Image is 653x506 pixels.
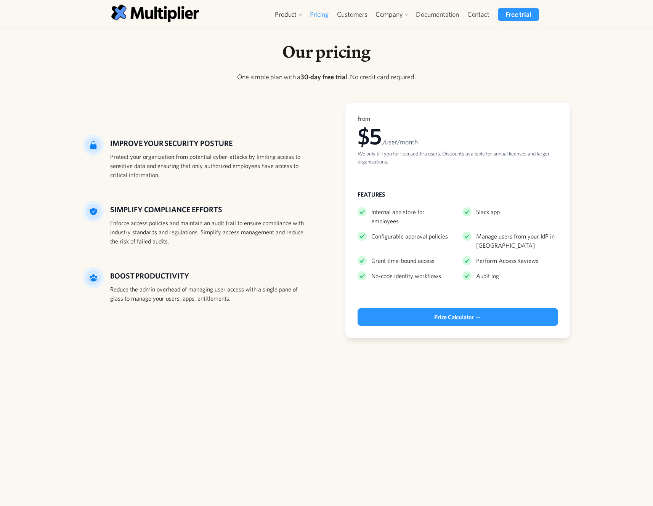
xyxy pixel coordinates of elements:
a: Free trial [498,8,539,21]
div: Audit log [476,271,499,280]
div: Company [372,8,412,21]
div: Reduce the admin overhead of managing user access with a single pane of glass to manage your user... [110,285,308,303]
div: Product [271,8,306,21]
div: FEATURES [358,191,558,198]
div: Configurable approval policies [371,232,448,241]
div: Price Calculator → [434,312,481,322]
h5: BOOST PRODUCTIVITY [110,270,308,282]
h5: Simplify compliance efforts [110,204,308,215]
div: Internal app store for employees [371,207,453,226]
div: Enforce access policies and maintain an audit trail to ensure compliance with industry standards ... [110,218,308,246]
span: /user/month [382,138,418,146]
strong: 30-day free trial [300,73,347,81]
a: Pricing [306,8,333,21]
div: Protect your organization from potential cyber-attacks by limiting access to sensitive data and e... [110,152,308,179]
div: Grant time-bound access [371,256,435,265]
div: We only bill you for licensed Jira users. Discounts available for annual licenses and larger orga... [358,150,558,166]
a: Customers [333,8,372,21]
div: Manage users from your IdP in [GEOGRAPHIC_DATA] [476,232,558,250]
div: Company [375,10,403,19]
a: Contact [463,8,494,21]
div: No-code identity workflows [371,271,441,280]
div: $5 [358,122,558,150]
div: From [358,115,558,122]
p: One simple plan with a . No credit card required. [83,72,571,82]
p: ‍ [83,88,571,98]
a: Price Calculator → [358,308,558,326]
h5: IMPROVE YOUR SECURITY POSTURE [110,138,308,149]
h1: Our pricing [83,41,571,62]
div: Perform Access Reviews [476,256,539,265]
a: Documentation [412,8,463,21]
div: Product [275,10,297,19]
div: Slack app [476,207,500,216]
